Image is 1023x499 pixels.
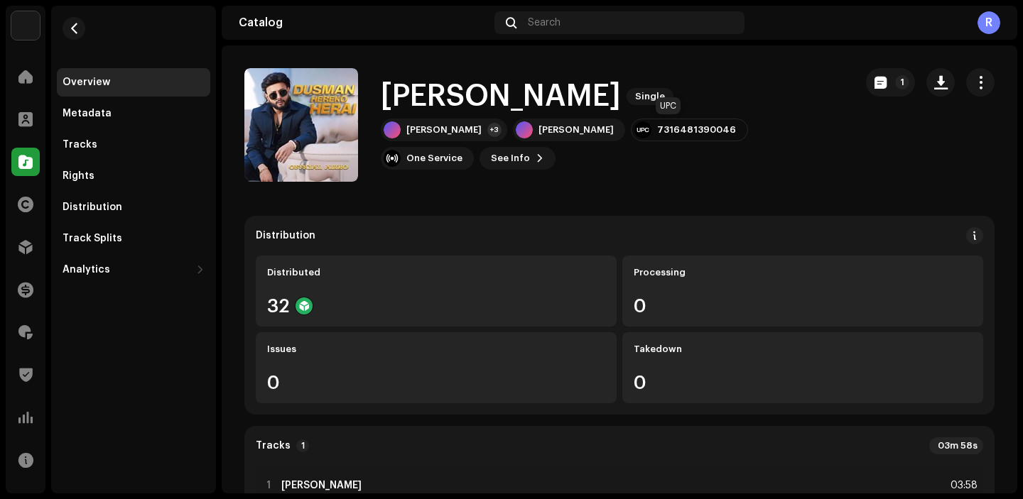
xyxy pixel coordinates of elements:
[866,68,915,97] button: 1
[57,256,210,284] re-m-nav-dropdown: Analytics
[946,477,978,494] div: 03:58
[57,68,210,97] re-m-nav-item: Overview
[487,123,502,137] div: +3
[57,131,210,159] re-m-nav-item: Tracks
[627,88,673,105] span: Single
[406,153,462,164] div: One Service
[480,147,556,170] button: See Info
[929,437,983,454] div: 03m 58s
[57,224,210,253] re-m-nav-item: Track Splits
[256,230,315,241] div: Distribution
[895,75,909,89] p-badge: 1
[381,80,621,113] h1: [PERSON_NAME]
[281,480,362,491] strong: [PERSON_NAME]
[63,108,112,119] div: Metadata
[63,264,110,275] div: Analytics
[634,344,972,355] div: Takedown
[978,11,1000,34] div: R
[406,124,482,136] div: [PERSON_NAME]
[267,344,605,355] div: Issues
[63,202,122,213] div: Distribution
[528,17,561,28] span: Search
[63,139,97,150] div: Tracks
[267,267,605,278] div: Distributed
[634,267,972,278] div: Processing
[657,124,736,136] div: 7316481390046
[491,144,530,172] span: See Info
[63,233,122,244] div: Track Splits
[57,193,210,221] re-m-nav-item: Distribution
[63,77,110,88] div: Overview
[57,162,210,190] re-m-nav-item: Rights
[296,439,309,452] p-badge: 1
[63,170,94,182] div: Rights
[256,440,291,451] strong: Tracks
[57,99,210,128] re-m-nav-item: Metadata
[538,124,614,136] div: [PERSON_NAME]
[239,17,489,28] div: Catalog
[11,11,40,40] img: bc4c4277-71b2-49c5-abdf-ca4e9d31f9c1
